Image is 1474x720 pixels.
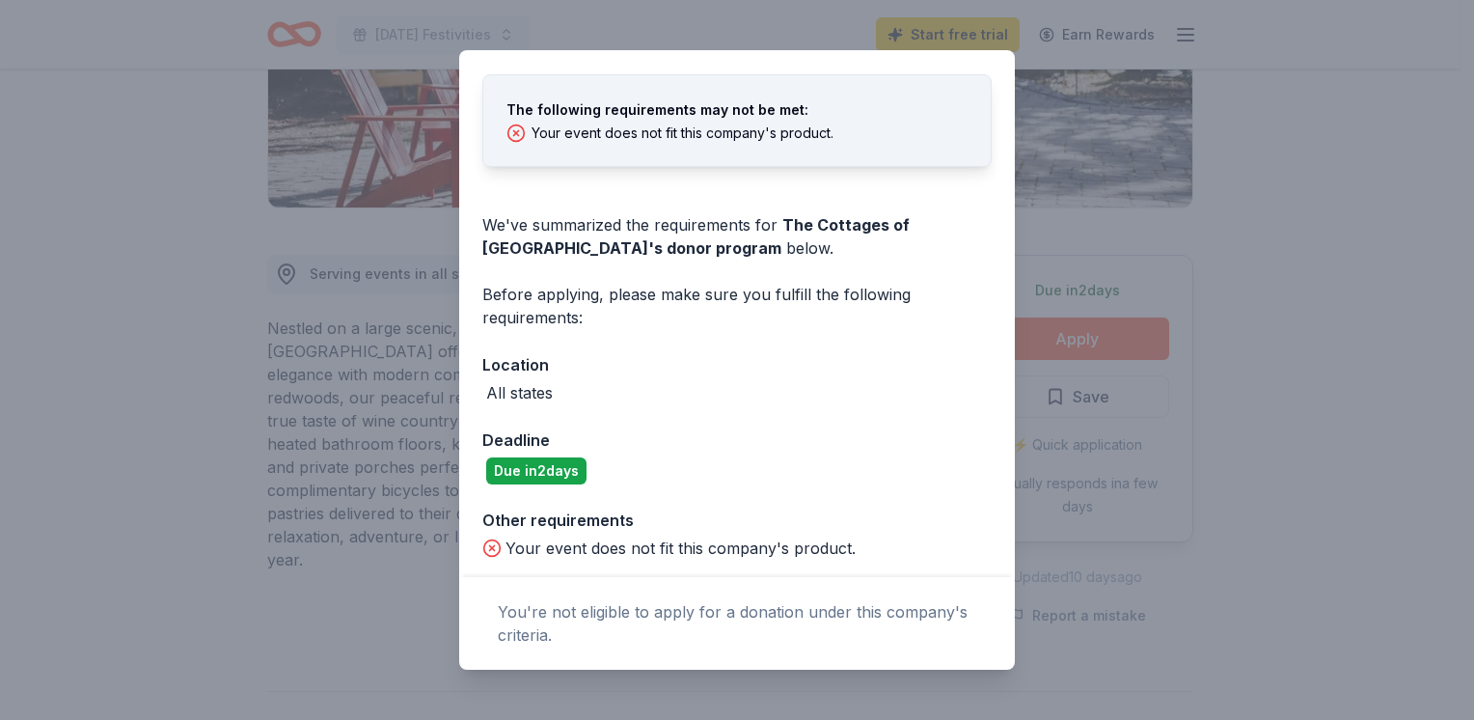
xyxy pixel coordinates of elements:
[532,125,833,142] div: Your event does not fit this company's product.
[486,381,553,404] div: All states
[486,457,587,485] div: Due in 2 days
[505,537,856,560] div: Your event does not fit this company's product.
[482,213,992,260] div: We've summarized the requirements for below.
[482,283,992,329] div: Before applying, please make sure you fulfill the following requirements:
[498,600,976,647] div: You're not eligible to apply for a donation under this company's criteria.
[482,508,992,533] div: Other requirements
[482,428,992,453] div: Deadline
[506,98,968,122] div: The following requirements may not be met:
[482,352,992,377] div: Location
